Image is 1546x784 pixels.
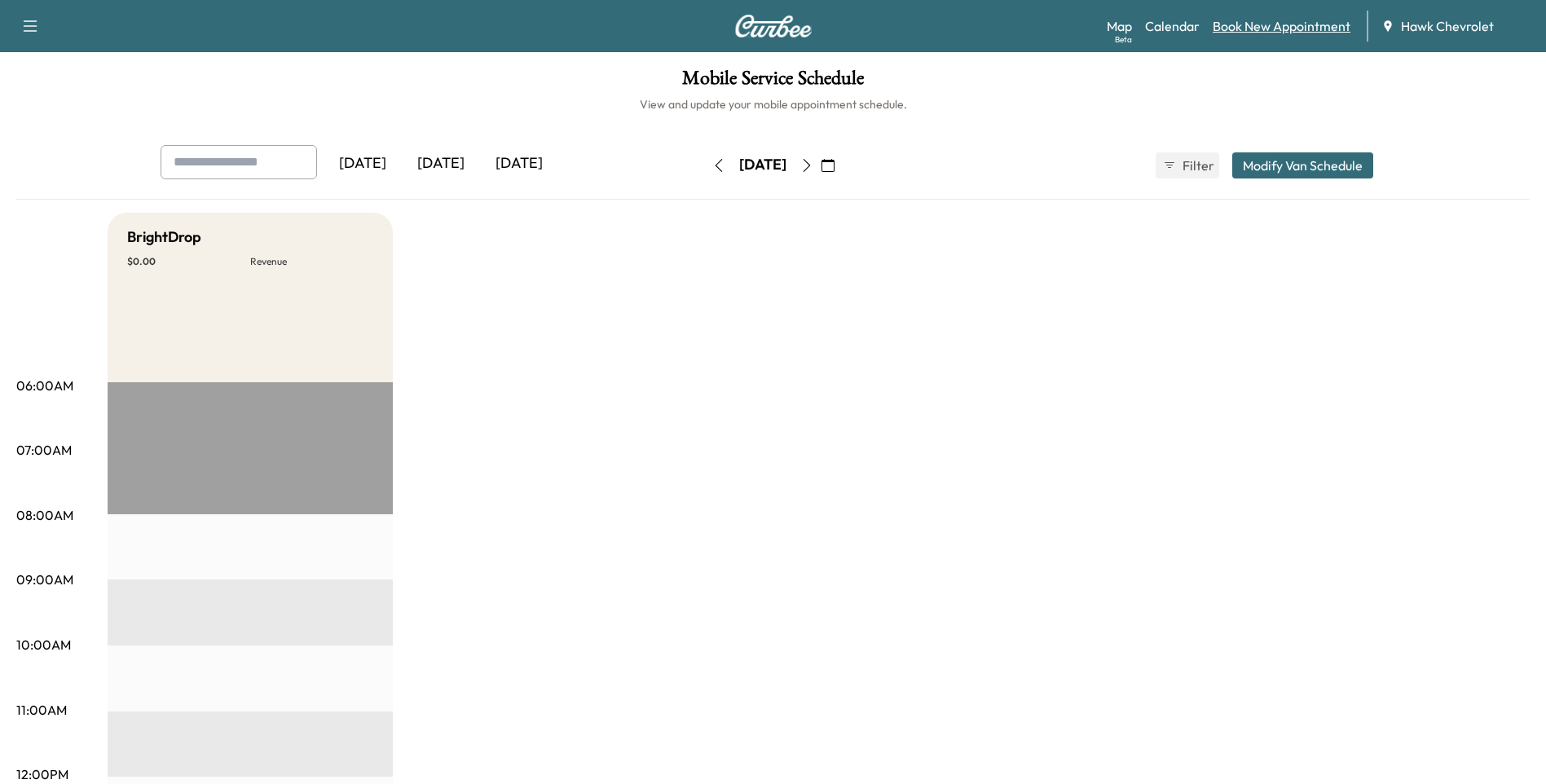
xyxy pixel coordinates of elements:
h5: BrightDrop [127,226,201,249]
a: Calendar [1145,16,1200,36]
p: $ 0.00 [127,255,250,268]
p: 06:00AM [16,376,73,395]
div: [DATE] [739,155,786,175]
div: Beta [1115,33,1132,46]
p: Revenue [250,255,373,268]
div: [DATE] [402,145,480,183]
p: 08:00AM [16,505,73,525]
span: Filter [1183,156,1212,175]
p: 07:00AM [16,440,72,460]
div: [DATE] [480,145,558,183]
p: 12:00PM [16,764,68,784]
img: Curbee Logo [734,15,813,37]
p: 10:00AM [16,635,71,654]
a: Book New Appointment [1213,16,1350,36]
h1: Mobile Service Schedule [16,68,1530,96]
button: Filter [1156,152,1219,178]
button: Modify Van Schedule [1232,152,1373,178]
p: 11:00AM [16,700,67,720]
p: 09:00AM [16,570,73,589]
div: [DATE] [324,145,402,183]
h6: View and update your mobile appointment schedule. [16,96,1530,112]
a: MapBeta [1107,16,1132,36]
span: Hawk Chevrolet [1401,16,1494,36]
